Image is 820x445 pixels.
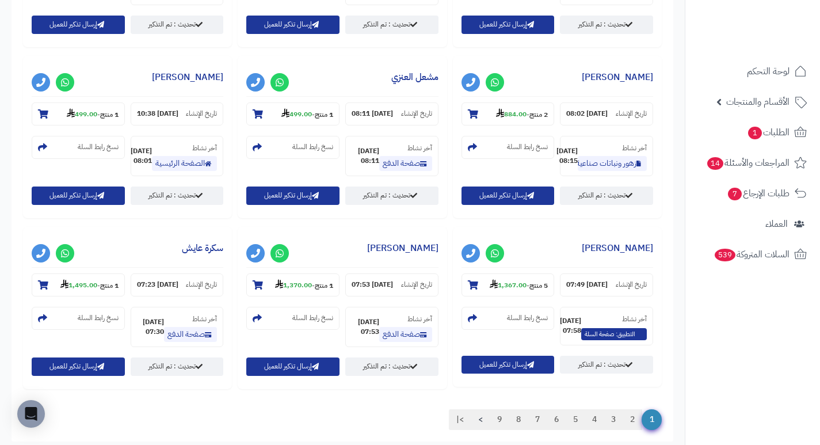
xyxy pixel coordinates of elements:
[164,327,217,342] a: صفحة الدفع
[462,102,555,125] section: 2 منتج-884.00
[642,409,662,430] span: 1
[462,187,555,204] button: إرسال تذكير للعميل
[275,279,333,291] small: -
[60,280,97,290] strong: 1,495.00
[292,142,333,152] small: نسخ رابط السلة
[131,146,152,166] strong: [DATE] 08:01
[352,109,393,119] strong: [DATE] 08:11
[529,280,548,290] strong: 5 منتج
[246,102,340,125] section: 1 منتج-499.00
[401,280,432,290] small: تاريخ الإنشاء
[509,409,528,430] a: 8
[352,280,393,290] strong: [DATE] 07:53
[152,70,223,84] a: [PERSON_NAME]
[17,400,45,428] div: Open Intercom Messenger
[765,216,788,232] span: العملاء
[281,108,333,120] small: -
[32,136,125,159] section: نسخ رابط السلة
[315,280,333,290] strong: 1 منتج
[100,280,119,290] strong: 1 منتج
[407,143,432,153] small: آخر نشاط
[137,317,165,337] strong: [DATE] 07:30
[714,246,790,263] span: السلات المتروكة
[727,185,790,201] span: طلبات الإرجاع
[604,409,623,430] a: 3
[246,16,340,33] button: إرسال تذكير للعميل
[556,146,578,166] strong: [DATE] 08:15
[131,357,224,375] a: تحديث : تم التذكير
[496,109,527,119] strong: 884.00
[462,307,555,330] section: نسخ رابط السلة
[622,143,647,153] small: آخر نشاط
[547,409,566,430] a: 6
[528,409,547,430] a: 7
[616,280,647,290] small: تاريخ الإنشاء
[490,279,548,291] small: -
[67,109,97,119] strong: 499.00
[566,109,608,119] strong: [DATE] 08:02
[32,16,125,33] button: إرسال تذكير للعميل
[246,187,340,204] button: إرسال تذكير للعميل
[78,313,119,323] small: نسخ رابط السلة
[462,273,555,296] section: 5 منتج-1,367.00
[560,187,653,204] a: تحديث : تم التذكير
[32,187,125,204] button: إرسال تذكير للعميل
[692,58,813,85] a: لوحة التحكم
[449,409,471,430] a: >|
[507,142,548,152] small: نسخ رابط السلة
[152,156,217,171] a: الصفحة الرئيسية
[345,16,438,33] a: تحديث : تم التذكير
[692,149,813,177] a: المراجعات والأسئلة14
[715,249,735,261] span: 539
[490,409,509,430] a: 9
[131,16,224,33] a: تحديث : تم التذكير
[566,280,608,290] strong: [DATE] 07:49
[560,356,653,374] a: تحديث : تم التذكير
[345,357,438,375] a: تحديث : تم التذكير
[707,157,723,170] span: 14
[246,136,340,159] section: نسخ رابط السلة
[748,127,762,139] span: 1
[692,241,813,268] a: السلات المتروكة539
[137,280,178,290] strong: [DATE] 07:23
[67,108,119,120] small: -
[471,409,490,430] a: >
[131,187,224,204] a: تحديث : تم التذكير
[137,109,178,119] strong: [DATE] 10:38
[747,63,790,79] span: لوحة التحكم
[490,280,527,290] strong: 1,367.00
[32,307,125,330] section: نسخ رابط السلة
[60,279,119,291] small: -
[529,109,548,119] strong: 2 منتج
[728,188,742,200] span: 7
[32,273,125,296] section: 1 منتج-1,495.00
[582,70,653,84] a: [PERSON_NAME]
[246,307,340,330] section: نسخ رابط السلة
[379,156,432,171] a: صفحة الدفع
[352,317,379,337] strong: [DATE] 07:53
[692,180,813,207] a: طلبات الإرجاع7
[560,16,653,33] a: تحديث : تم التذكير
[315,109,333,119] strong: 1 منتج
[462,356,555,374] button: إرسال تذكير للعميل
[281,109,312,119] strong: 499.00
[379,327,432,342] a: صفحة الدفع
[560,316,581,336] strong: [DATE] 07:58
[462,136,555,159] section: نسخ رابط السلة
[578,156,647,171] a: زهور ونباتات صناعية
[747,124,790,140] span: الطلبات
[507,313,548,323] small: نسخ رابط السلة
[407,314,432,324] small: آخر نشاط
[345,187,438,204] a: تحديث : تم التذكير
[32,357,125,375] button: إرسال تذكير للعميل
[692,210,813,238] a: العملاء
[192,314,217,324] small: آخر نشاط
[692,119,813,146] a: الطلبات1
[292,313,333,323] small: نسخ رابط السلة
[462,16,555,33] button: إرسال تذكير للعميل
[246,357,340,375] button: إرسال تذكير للعميل
[367,241,438,255] a: [PERSON_NAME]
[616,109,647,119] small: تاريخ الإنشاء
[496,108,548,120] small: -
[622,314,647,324] small: آخر نشاط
